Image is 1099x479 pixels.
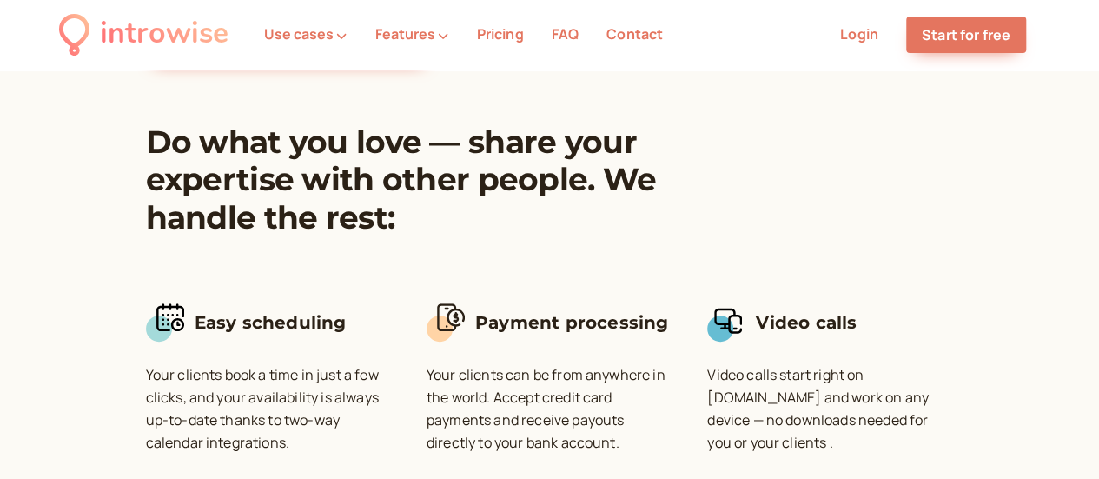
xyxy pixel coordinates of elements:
[840,24,878,43] a: Login
[756,309,953,336] h3: Video calls
[1012,396,1099,479] iframe: Chat Widget
[606,24,663,43] a: Contact
[906,17,1026,53] a: Start for free
[475,309,672,336] h3: Payment processing
[146,364,392,455] p: Your clients book a time in just a few clicks, and your availability is always up-to-date thanks ...
[427,364,672,455] p: Your clients can be from anywhere in the world. Accept credit card payments and receive payouts d...
[263,26,347,42] button: Use cases
[476,24,523,43] a: Pricing
[1012,396,1099,479] div: Widget de chat
[59,10,228,58] a: introwise
[146,123,754,236] h2: Do what you love — share your expertise with other people. We handle the rest:
[195,309,392,336] h3: Easy scheduling
[100,10,228,58] div: introwise
[552,24,579,43] a: FAQ
[374,26,448,42] button: Features
[707,364,953,455] p: Video calls start right on [DOMAIN_NAME] and work on any device — no downloads needed for you or ...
